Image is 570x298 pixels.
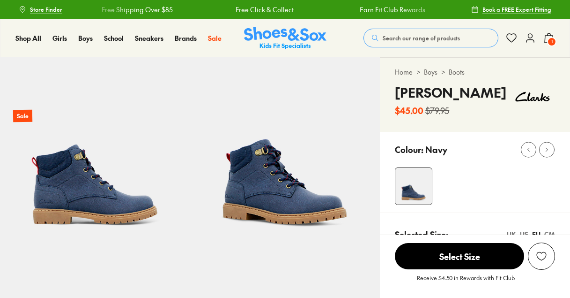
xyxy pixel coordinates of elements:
div: EU [532,229,540,239]
p: Sale [13,110,32,122]
a: Sale [208,33,222,43]
a: Shop All [15,33,41,43]
p: Navy [425,143,447,156]
a: Boys [424,67,437,77]
button: Search our range of products [363,29,498,47]
a: Boots [449,67,465,77]
a: Book a FREE Expert Fitting [471,1,551,18]
a: Free Shipping Over $85 [101,5,172,15]
p: Colour: [395,143,423,156]
p: Receive $4.50 in Rewards with Fit Club [417,274,515,290]
b: $45.00 [395,104,423,117]
p: Selected Size: [395,228,448,241]
a: Sneakers [135,33,163,43]
span: Select Size [395,243,524,269]
button: 1 [543,28,555,48]
a: Girls [52,33,67,43]
span: Book a FREE Expert Fitting [482,5,551,14]
a: School [104,33,124,43]
a: Boys [78,33,93,43]
span: 1 [547,37,556,46]
div: > > [395,67,555,77]
button: Add to Wishlist [528,243,555,270]
a: Brands [175,33,197,43]
button: Select Size [395,243,524,270]
img: SNS_Logo_Responsive.svg [244,27,326,50]
a: Earn Fit Club Rewards [359,5,425,15]
div: UK [507,229,516,239]
a: Store Finder [19,1,62,18]
div: CM [544,229,555,239]
img: 4-531078_1 [395,168,432,205]
img: 5-531079_1 [190,57,380,248]
span: Search our range of products [383,34,460,42]
h4: [PERSON_NAME] [395,83,506,102]
s: $79.95 [425,104,449,117]
a: Shoes & Sox [244,27,326,50]
span: Store Finder [30,5,62,14]
div: US [520,229,528,239]
a: Free Click & Collect [236,5,294,15]
a: Home [395,67,413,77]
img: Vendor logo [510,83,555,111]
